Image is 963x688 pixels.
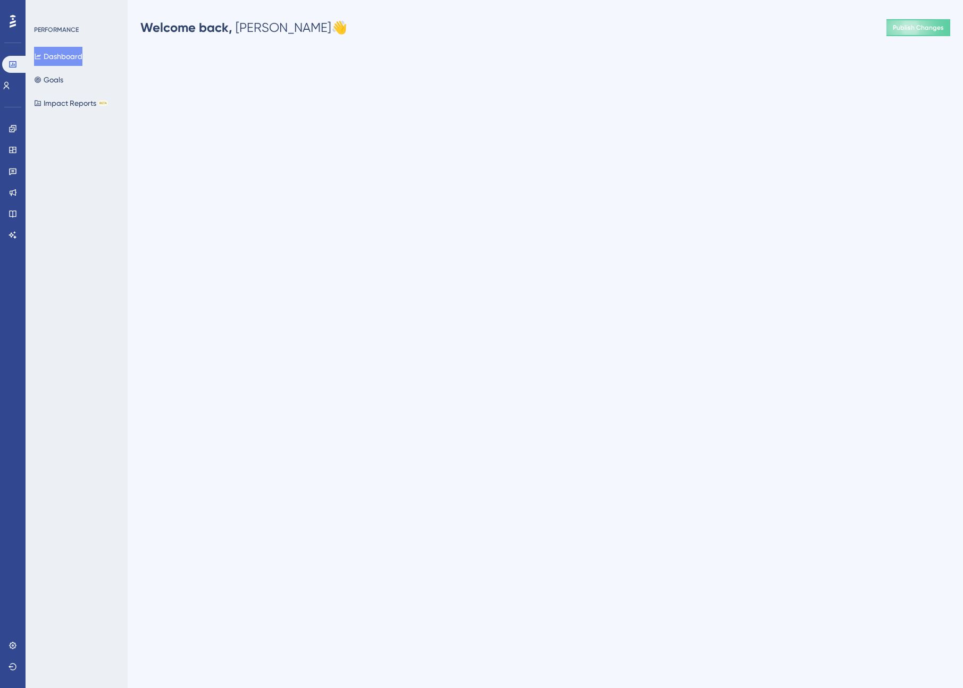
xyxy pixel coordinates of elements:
div: [PERSON_NAME] 👋 [140,19,347,36]
button: Publish Changes [886,19,950,36]
button: Goals [34,70,63,89]
span: Publish Changes [893,23,944,32]
span: Welcome back, [140,20,232,35]
button: Dashboard [34,47,82,66]
button: Impact ReportsBETA [34,94,108,113]
div: BETA [98,100,108,106]
div: PERFORMANCE [34,26,79,34]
